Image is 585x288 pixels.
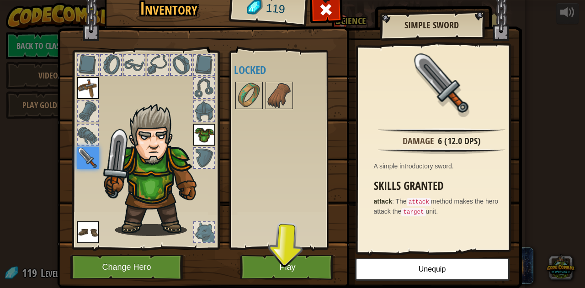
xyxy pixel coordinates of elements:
[374,162,515,171] div: A simple introductory sword.
[355,258,510,281] button: Unequip
[266,83,292,108] img: portrait.png
[100,103,212,236] img: hair_m2.png
[374,198,392,205] strong: attack
[77,221,99,243] img: portrait.png
[77,77,99,99] img: portrait.png
[374,198,499,215] span: The method makes the hero attack the unit.
[401,208,425,216] code: target
[392,198,396,205] span: :
[236,83,262,108] img: portrait.png
[240,255,335,280] button: Play
[412,53,472,113] img: portrait.png
[378,128,505,134] img: hr.png
[378,148,505,154] img: hr.png
[77,147,99,169] img: portrait.png
[374,180,515,192] h3: Skills Granted
[389,20,475,30] h2: Simple Sword
[70,255,186,280] button: Change Hero
[438,135,481,148] div: 6 (12.0 DPS)
[403,135,434,148] div: Damage
[193,124,215,146] img: portrait.png
[234,64,349,76] h4: Locked
[407,198,431,206] code: attack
